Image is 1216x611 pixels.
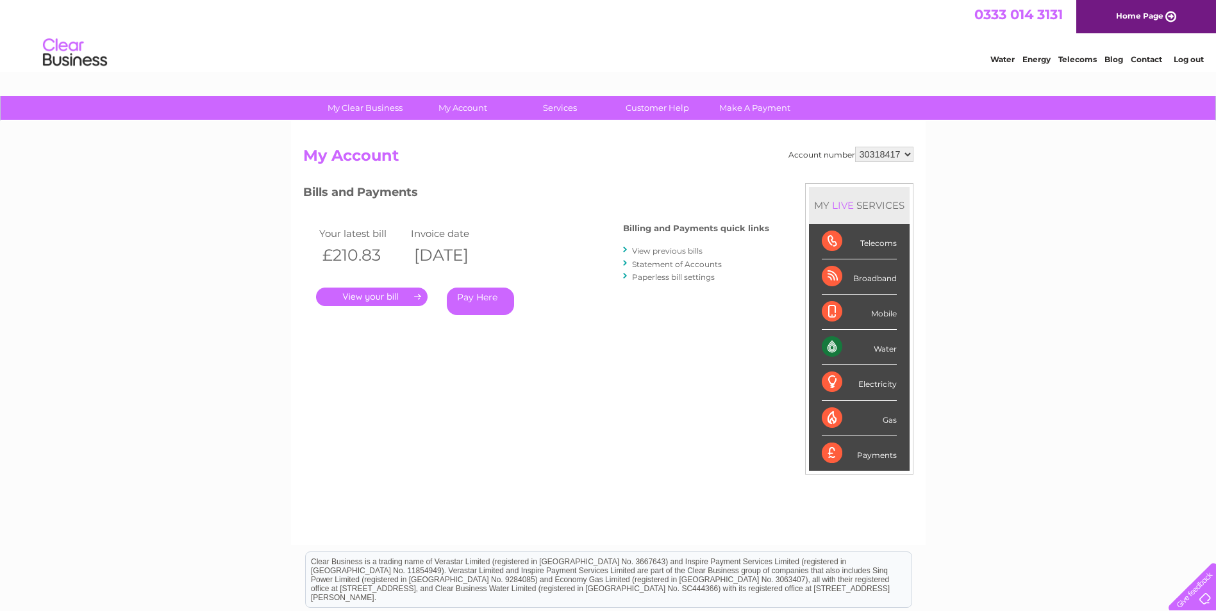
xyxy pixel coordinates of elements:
[408,225,500,242] td: Invoice date
[507,96,613,120] a: Services
[1131,54,1162,64] a: Contact
[1058,54,1097,64] a: Telecoms
[829,199,856,211] div: LIVE
[604,96,710,120] a: Customer Help
[303,183,769,206] h3: Bills and Payments
[1104,54,1123,64] a: Blog
[822,259,897,295] div: Broadband
[316,242,408,268] th: £210.83
[447,288,514,315] a: Pay Here
[316,288,428,306] a: .
[1022,54,1051,64] a: Energy
[303,147,913,171] h2: My Account
[788,147,913,162] div: Account number
[702,96,808,120] a: Make A Payment
[822,295,897,330] div: Mobile
[316,225,408,242] td: Your latest bill
[408,242,500,268] th: [DATE]
[312,96,418,120] a: My Clear Business
[306,7,912,62] div: Clear Business is a trading name of Verastar Limited (registered in [GEOGRAPHIC_DATA] No. 3667643...
[990,54,1015,64] a: Water
[822,330,897,365] div: Water
[632,259,722,269] a: Statement of Accounts
[822,365,897,400] div: Electricity
[822,224,897,259] div: Telecoms
[632,272,715,282] a: Paperless bill settings
[822,436,897,471] div: Payments
[809,187,910,224] div: MY SERVICES
[410,96,515,120] a: My Account
[1174,54,1204,64] a: Log out
[42,33,108,72] img: logo.png
[974,6,1063,22] a: 0333 014 3131
[632,246,703,256] a: View previous bills
[822,401,897,436] div: Gas
[623,224,769,233] h4: Billing and Payments quick links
